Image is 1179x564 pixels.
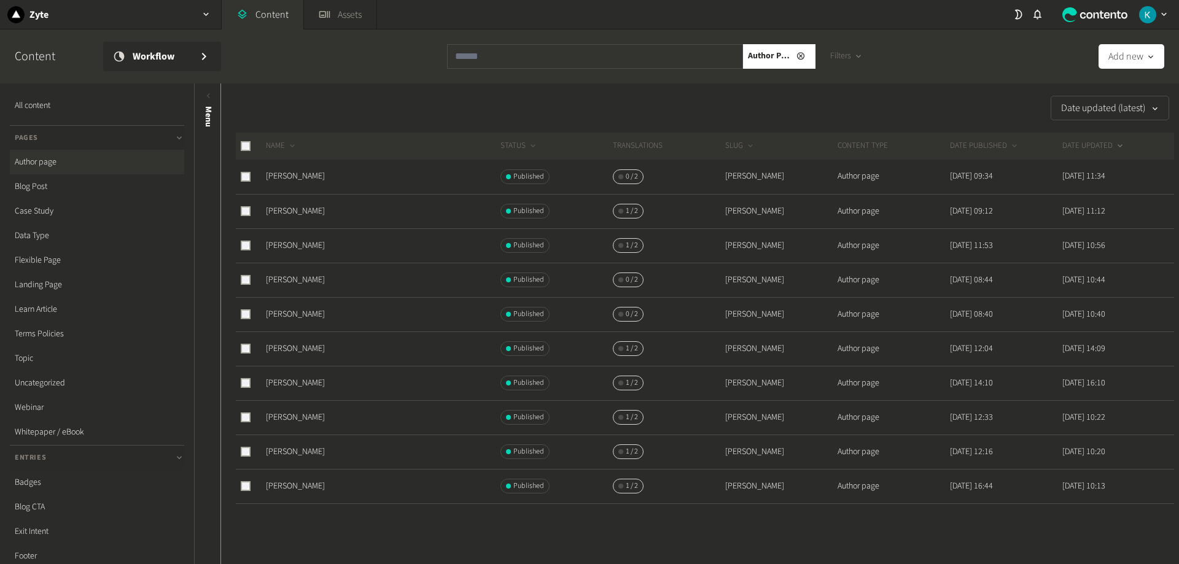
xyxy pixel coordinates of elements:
[1062,377,1105,389] time: [DATE] 16:10
[837,297,949,331] td: Author page
[950,274,993,286] time: [DATE] 08:44
[1051,96,1169,120] button: Date updated (latest)
[1139,6,1156,23] img: Karlo Jedud
[10,371,184,395] a: Uncategorized
[513,481,544,492] span: Published
[612,133,725,160] th: Translations
[266,274,325,286] a: [PERSON_NAME]
[266,308,325,320] a: [PERSON_NAME]
[725,160,837,194] td: [PERSON_NAME]
[725,469,837,503] td: [PERSON_NAME]
[10,420,184,444] a: Whitepaper / eBook
[950,239,993,252] time: [DATE] 11:53
[10,519,184,544] a: Exit Intent
[15,452,46,463] span: Entries
[1099,44,1164,69] button: Add new
[1062,274,1105,286] time: [DATE] 10:44
[950,140,1019,152] button: DATE PUBLISHED
[725,140,755,152] button: SLUG
[266,480,325,492] a: [PERSON_NAME]
[837,263,949,297] td: Author page
[133,49,189,64] span: Workflow
[950,205,993,217] time: [DATE] 09:12
[950,377,993,389] time: [DATE] 14:10
[10,199,184,223] a: Case Study
[837,160,949,194] td: Author page
[10,297,184,322] a: Learn Article
[725,331,837,366] td: [PERSON_NAME]
[725,263,837,297] td: [PERSON_NAME]
[626,309,638,320] span: 0 / 2
[626,274,638,285] span: 0 / 2
[513,171,544,182] span: Published
[7,6,25,23] img: Zyte
[837,366,949,400] td: Author page
[15,47,84,66] h2: Content
[837,133,949,160] th: CONTENT TYPE
[1062,480,1105,492] time: [DATE] 10:13
[513,274,544,285] span: Published
[725,435,837,469] td: [PERSON_NAME]
[15,133,38,144] span: Pages
[103,42,221,71] a: Workflow
[626,240,638,251] span: 1 / 2
[837,400,949,435] td: Author page
[725,400,837,435] td: [PERSON_NAME]
[513,412,544,423] span: Published
[513,446,544,457] span: Published
[725,228,837,263] td: [PERSON_NAME]
[266,205,325,217] a: [PERSON_NAME]
[513,206,544,217] span: Published
[1062,140,1125,152] button: DATE UPDATED
[837,194,949,228] td: Author page
[266,377,325,389] a: [PERSON_NAME]
[10,174,184,199] a: Blog Post
[513,343,544,354] span: Published
[748,50,791,63] span: Author page
[626,377,638,388] span: 1 / 2
[1062,239,1105,252] time: [DATE] 10:56
[626,481,638,492] span: 1 / 2
[626,412,638,423] span: 1 / 2
[1062,170,1105,182] time: [DATE] 11:34
[29,7,49,22] h2: Zyte
[950,446,993,458] time: [DATE] 12:16
[626,206,638,217] span: 1 / 2
[1062,205,1105,217] time: [DATE] 11:12
[266,411,325,423] a: [PERSON_NAME]
[1062,308,1105,320] time: [DATE] 10:40
[725,297,837,331] td: [PERSON_NAME]
[202,106,215,127] span: Menu
[830,50,851,63] span: Filters
[10,272,184,297] a: Landing Page
[950,342,993,355] time: [DATE] 12:04
[10,470,184,495] a: Badges
[950,411,993,423] time: [DATE] 12:33
[725,366,837,400] td: [PERSON_NAME]
[266,239,325,252] a: [PERSON_NAME]
[513,377,544,388] span: Published
[837,435,949,469] td: Author page
[10,395,184,420] a: Webinar
[626,343,638,354] span: 1 / 2
[266,170,325,182] a: [PERSON_NAME]
[266,446,325,458] a: [PERSON_NAME]
[1062,411,1105,423] time: [DATE] 10:22
[1062,342,1105,355] time: [DATE] 14:09
[820,44,873,69] button: Filters
[10,322,184,346] a: Terms Policies
[513,309,544,320] span: Published
[266,140,297,152] button: NAME
[626,446,638,457] span: 1 / 2
[266,342,325,355] a: [PERSON_NAME]
[626,171,638,182] span: 0 / 2
[10,346,184,371] a: Topic
[500,140,538,152] button: STATUS
[950,170,993,182] time: [DATE] 09:34
[725,194,837,228] td: [PERSON_NAME]
[950,308,993,320] time: [DATE] 08:40
[837,469,949,503] td: Author page
[10,248,184,272] a: Flexible Page
[950,480,993,492] time: [DATE] 16:44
